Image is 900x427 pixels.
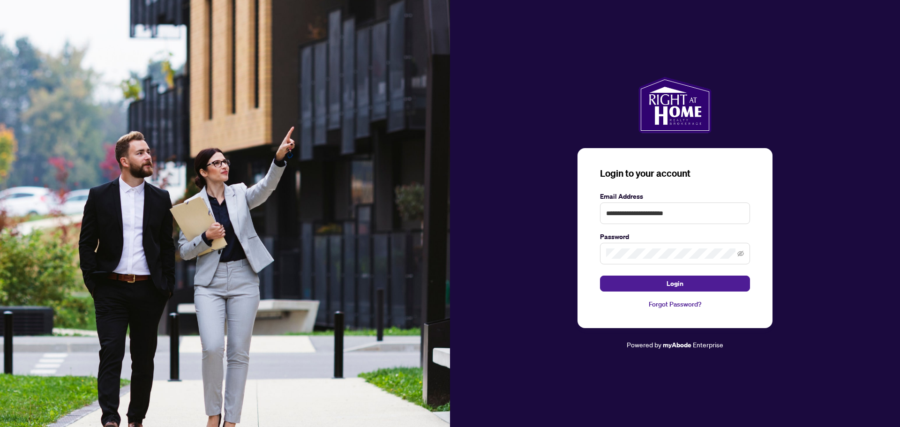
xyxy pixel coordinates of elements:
span: Enterprise [693,340,723,349]
span: eye-invisible [737,250,744,257]
h3: Login to your account [600,167,750,180]
button: Login [600,276,750,292]
span: Powered by [627,340,661,349]
label: Password [600,232,750,242]
img: ma-logo [638,77,711,133]
a: Forgot Password? [600,299,750,309]
a: myAbode [663,340,691,350]
label: Email Address [600,191,750,202]
span: Login [667,276,683,291]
